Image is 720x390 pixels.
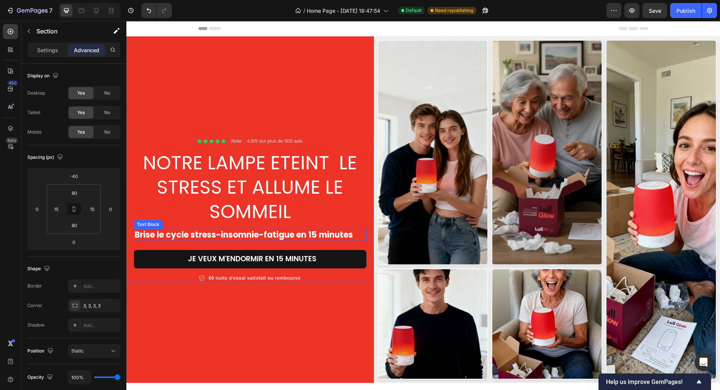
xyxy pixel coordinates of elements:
[104,90,110,96] span: No
[27,71,60,81] div: Display on
[435,7,473,14] span: Need republishing
[7,80,18,86] div: 450
[307,7,380,15] span: Home Page - [DATE] 18:47:54
[27,283,42,289] div: Border
[141,3,172,18] div: Undo/Redo
[83,303,118,309] div: 3, 3, 3, 3
[649,8,661,14] span: Save
[31,203,43,215] input: 0
[77,90,85,96] span: Yes
[104,109,110,116] span: No
[27,90,45,96] div: Desktop
[642,3,667,18] button: Save
[676,7,695,15] div: Publish
[27,152,64,163] div: Spacing (px)
[68,344,120,358] button: Static
[77,129,85,136] span: Yes
[66,170,81,182] input: -40
[83,283,118,290] div: Add...
[126,21,720,390] iframe: Design area
[77,109,85,116] span: Yes
[104,129,110,136] span: No
[36,27,98,36] p: Section
[606,378,694,385] span: Help us improve GemPages!
[49,6,52,15] p: 7
[27,322,45,328] div: Shadow
[27,264,51,274] div: Shape
[3,3,56,18] button: 7
[27,302,42,309] div: Corner
[27,129,42,136] div: Mobile
[27,109,40,116] div: Tablet
[87,203,98,215] input: 15px
[51,203,62,215] input: 15px
[67,187,82,199] input: 4xl
[67,220,82,231] input: 4xl
[670,3,702,18] button: Publish
[37,46,58,54] p: Settings
[74,46,99,54] p: Advanced
[6,137,18,143] div: Beta
[606,377,703,386] button: Show survey - Help us improve GemPages!
[406,7,421,14] span: Default
[83,322,118,329] div: Add...
[27,346,55,356] div: Position
[27,372,54,382] div: Opacity
[303,7,305,15] span: /
[694,353,712,371] div: Open Intercom Messenger
[68,370,91,384] input: Auto
[71,348,84,354] span: Static
[66,236,81,248] input: 0
[105,203,116,215] input: 0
